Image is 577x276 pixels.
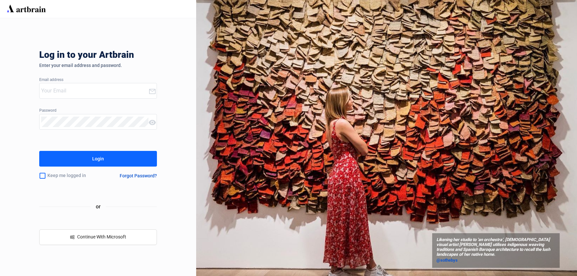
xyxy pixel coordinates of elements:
span: Likening her studio to ‘an orchestra’, [DEMOGRAPHIC_DATA] visual artist [PERSON_NAME] utilises in... [436,237,555,257]
div: Forgot Password? [120,173,157,178]
div: Password [39,108,157,113]
span: or [91,203,106,211]
div: Login [92,154,104,164]
span: windows [70,235,75,239]
div: Keep me logged in [39,169,104,183]
input: Your Email [41,86,148,96]
button: windowsContinue With Microsoft [39,229,157,245]
div: Email address [39,78,157,82]
a: @sothebys [436,257,555,264]
span: @sothebys [436,258,458,263]
div: Log in to your Artbrain [39,50,235,63]
div: Enter your email address and password. [39,63,157,68]
button: Login [39,151,157,167]
span: Continue With Microsoft [77,234,126,239]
